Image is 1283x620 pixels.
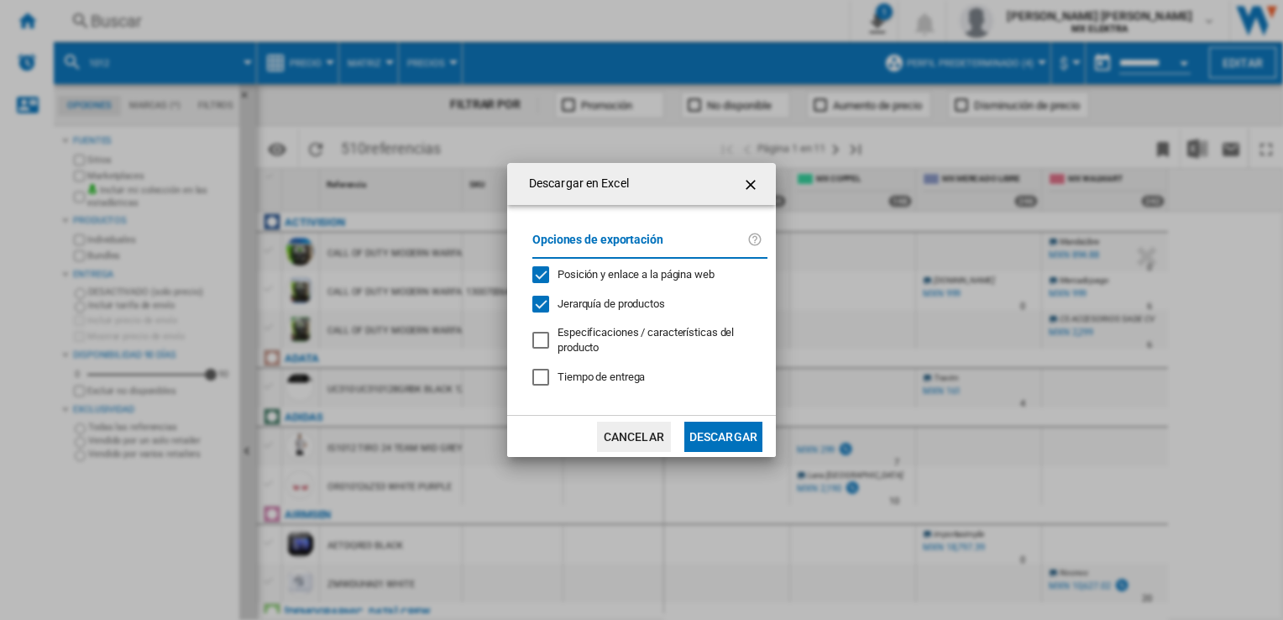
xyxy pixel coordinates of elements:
[532,230,747,261] label: Opciones de exportación
[532,370,767,386] md-checkbox: Tiempo de entrega
[532,296,754,312] md-checkbox: Jerarquía de productos
[521,176,629,192] h4: Descargar en Excel
[684,422,762,452] button: Descargar
[597,422,671,452] button: Cancelar
[558,325,754,355] div: Solo se aplica a la Visión Categoría
[558,326,734,354] span: Especificaciones / características del producto
[532,267,754,283] md-checkbox: Posición y enlace a la página web
[742,175,762,195] ng-md-icon: getI18NText('BUTTONS.CLOSE_DIALOG')
[558,268,715,281] span: Posición y enlace a la página web
[736,167,769,201] button: getI18NText('BUTTONS.CLOSE_DIALOG')
[558,297,665,310] span: Jerarquía de productos
[558,370,645,383] span: Tiempo de entrega
[507,163,776,457] md-dialog: Descargar en ...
